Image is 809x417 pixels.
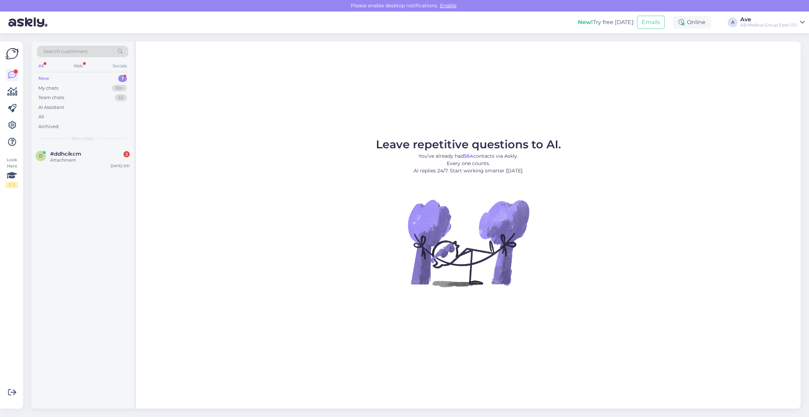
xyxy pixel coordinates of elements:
div: Web [72,61,84,70]
div: Team chats [38,94,64,101]
span: d [39,153,43,158]
a: AveAB Medical Group Eesti OÜ [740,17,805,28]
p: You’ve already had contacts via Askly. Every one counts. AI replies 24/7. Start working smarter [... [376,152,561,174]
div: AI Assistant [38,104,64,111]
div: [DATE] 9:31 [111,163,130,169]
button: Emails [637,16,665,29]
div: Attachment [50,157,130,163]
div: AB Medical Group Eesti OÜ [740,22,797,28]
div: 63 [115,94,127,101]
span: Enable [438,2,459,9]
div: Ave [740,17,797,22]
div: Online [673,16,711,29]
span: New chats [71,135,94,142]
div: Archived [38,123,59,130]
div: 2 [123,151,130,157]
div: My chats [38,85,58,92]
span: Leave repetitive questions to AI. [376,137,561,151]
div: A [728,17,738,27]
div: All [37,61,45,70]
img: No Chat active [406,180,531,306]
b: 564 [464,153,473,159]
div: New [38,75,49,82]
div: 1 [118,75,127,82]
b: New! [578,19,593,25]
div: 99+ [112,85,127,92]
img: Askly Logo [6,47,19,60]
div: All [38,113,44,120]
div: Look Here [6,157,18,188]
span: Search customers [43,48,88,55]
div: Socials [111,61,128,70]
span: #ddhcikcm [50,151,81,157]
div: Try free [DATE]: [578,18,634,27]
div: 1 / 3 [6,182,18,188]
